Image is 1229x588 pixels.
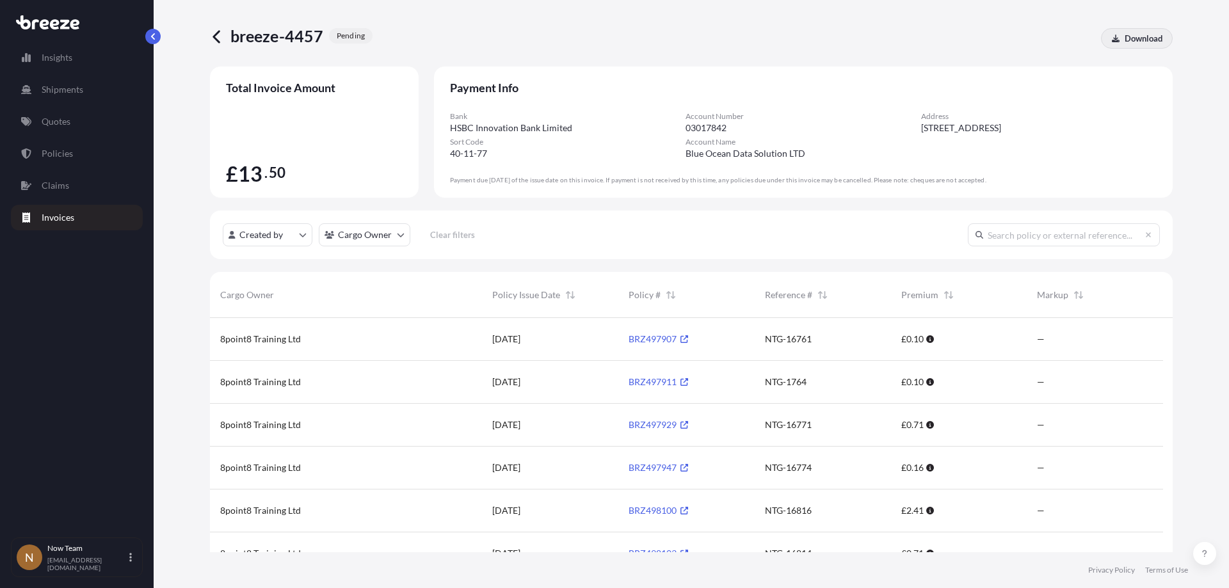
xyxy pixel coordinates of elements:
p: Policies [42,147,73,160]
span: £0.71 [901,547,935,560]
button: cargoOwner Filter options [319,223,410,246]
span: Payment Info [450,80,1157,95]
button: Sort [815,287,830,303]
p: Invoices [42,211,74,224]
span: NTG-16814 [765,547,812,560]
a: Insights [11,45,143,70]
button: createdBy Filter options [223,223,312,246]
span: NTG-16816 [765,504,812,517]
span: . [264,168,268,178]
span: Markup [1037,289,1068,301]
span: Blue Ocean Data Solution LTD [686,147,805,160]
span: 50 [269,168,285,178]
span: Cargo Owner [220,289,274,301]
div: Payment due [DATE] of the issue date on this invoice. If payment is not received by this time, an... [450,176,1157,184]
span: 8point8 Training Ltd [220,547,301,560]
span: NTG-1764 [765,376,807,388]
span: [DATE] [492,333,520,346]
p: Insights [42,51,72,64]
span: 8point8 Training Ltd [220,504,301,517]
span: £2.41 [901,504,935,517]
p: Quotes [42,115,70,128]
span: 8point8 Training Ltd [220,333,301,346]
span: HSBC Innovation Bank Limited [450,122,572,134]
button: Sort [1071,287,1086,303]
a: Quotes [11,109,143,134]
a: Invoices [11,205,143,230]
a: BRZ497911 [629,376,688,387]
span: Total Invoice Amount [226,80,403,95]
p: Shipments [42,83,83,96]
span: [DATE] [492,418,520,431]
span: breeze-4457 [230,26,324,46]
button: Sort [663,287,679,303]
span: 13 [238,164,262,184]
span: [DATE] [492,504,520,517]
span: — [1037,461,1045,474]
span: [DATE] [492,376,520,388]
span: NTG-16761 [765,333,812,346]
span: Bank [450,111,686,122]
a: Claims [11,173,143,198]
a: BRZ498103 [629,548,688,559]
button: Clear filters [417,225,488,245]
a: Privacy Policy [1088,565,1135,575]
span: — [1037,504,1045,517]
a: BRZ497929 [629,419,688,430]
span: £ [226,164,238,184]
span: 40-11-77 [450,147,487,160]
span: [DATE] [492,461,520,474]
span: £0.10 [901,376,935,388]
span: Address [921,111,1157,122]
p: Clear filters [430,228,475,241]
span: — [1037,376,1045,388]
span: — [1037,333,1045,346]
span: Policy Issue Date [492,289,560,301]
span: Sort Code [450,137,686,147]
a: Policies [11,141,143,166]
a: Shipments [11,77,143,102]
input: Search policy or external reference... [968,223,1160,246]
span: 8point8 Training Ltd [220,461,301,474]
button: Sort [941,287,956,303]
span: [STREET_ADDRESS] [921,122,1001,134]
a: Terms of Use [1145,565,1188,575]
span: Account Name [686,137,921,147]
span: [DATE] [492,547,520,560]
span: 8point8 Training Ltd [220,376,301,388]
p: [EMAIL_ADDRESS][DOMAIN_NAME] [47,556,127,571]
a: BRZ498100 [629,505,688,516]
span: N [25,551,34,564]
span: — [1037,547,1045,560]
p: Cargo Owner [338,228,392,241]
p: Download [1125,32,1162,45]
span: 03017842 [686,122,727,134]
span: NTG-16771 [765,418,812,431]
a: BRZ497907 [629,333,688,344]
span: Reference # [765,289,812,301]
span: £0.16 [901,461,935,474]
p: Now Team [47,543,127,553]
a: BRZ497947 [629,462,688,473]
span: — [1037,418,1045,431]
button: Sort [563,287,578,303]
a: Download [1101,28,1173,49]
p: Created by [239,228,283,241]
span: Account Number [686,111,921,122]
p: pending [337,31,365,41]
span: Policy # [629,289,661,301]
span: £0.10 [901,333,935,346]
span: Premium [901,289,938,301]
p: Claims [42,179,69,192]
span: £0.71 [901,418,935,431]
span: NTG-16774 [765,461,812,474]
span: 8point8 Training Ltd [220,418,301,431]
